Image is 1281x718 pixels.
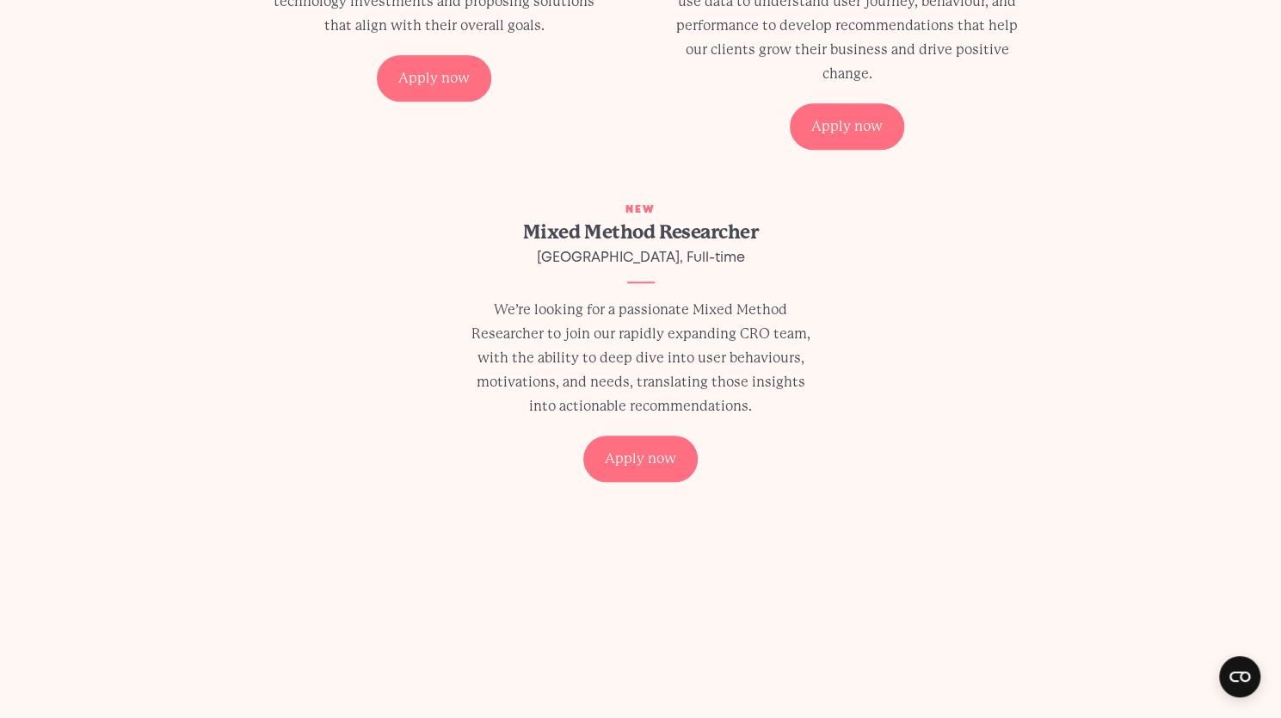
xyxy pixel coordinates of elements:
p: We’re looking for a passionate Mixed Method Researcher to join our rapidly expanding CRO team, wi... [465,298,816,418]
div: Apply now [583,436,698,482]
div: [GEOGRAPHIC_DATA], Full-time [465,246,816,270]
div: New [434,201,847,219]
button: Open CMP widget [1219,656,1260,697]
div: Apply now [377,55,491,102]
div: Apply now [790,103,904,150]
h2: Mixed Method Researcher [465,219,816,246]
a: New Mixed Method Researcher [GEOGRAPHIC_DATA], Full-time We’re looking for a passionate Mixed Met... [434,201,847,482]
